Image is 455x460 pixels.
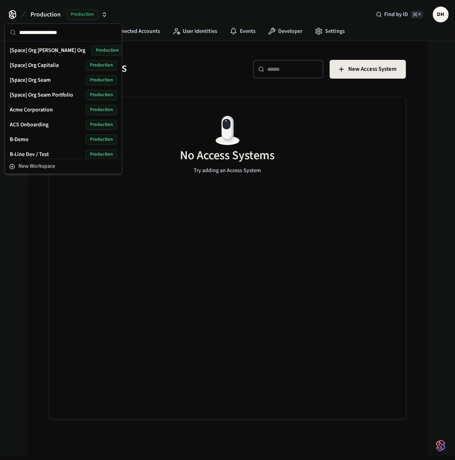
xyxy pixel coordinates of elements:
span: ⌘ K [411,11,424,18]
span: Production [31,10,61,19]
span: Find by ID [385,11,408,18]
a: Settings [309,24,351,38]
button: New Access System [330,60,406,79]
span: Production [86,135,117,145]
span: [Space] Org Seam [10,76,51,84]
span: New Access System [349,64,397,74]
h5: Access Systems [49,60,223,76]
span: Acme Corporation [10,106,53,114]
button: New Workspace [6,160,121,173]
span: [Space] Org Seam Portfolio [10,91,73,99]
span: Production [86,149,117,160]
span: Production [92,45,123,56]
div: Find by ID⌘ K [370,7,430,22]
span: Production [86,120,117,130]
span: Production [86,105,117,115]
span: [Space] Org Capitalia [10,61,59,69]
span: Production [67,9,98,20]
a: User Identities [166,24,223,38]
span: B-Line Dev / Test [10,151,49,158]
span: [Space] Org [PERSON_NAME] Org [10,47,85,54]
button: DH [433,7,449,22]
a: Connected Accounts [95,24,166,38]
p: Try adding an Access System [194,167,261,175]
span: Production [86,90,117,100]
span: Production [86,75,117,85]
span: Production [86,60,117,70]
span: New Workspace [18,162,55,171]
a: Developer [262,24,309,38]
h5: No Access Systems [180,147,275,164]
a: Events [223,24,262,38]
div: Suggestions [5,41,122,159]
span: B-Demo [10,136,29,144]
img: Devices Empty State [210,113,245,148]
span: DH [434,7,448,22]
span: ACS Onboarding [10,121,49,129]
img: SeamLogoGradient.69752ec5.svg [436,440,446,452]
